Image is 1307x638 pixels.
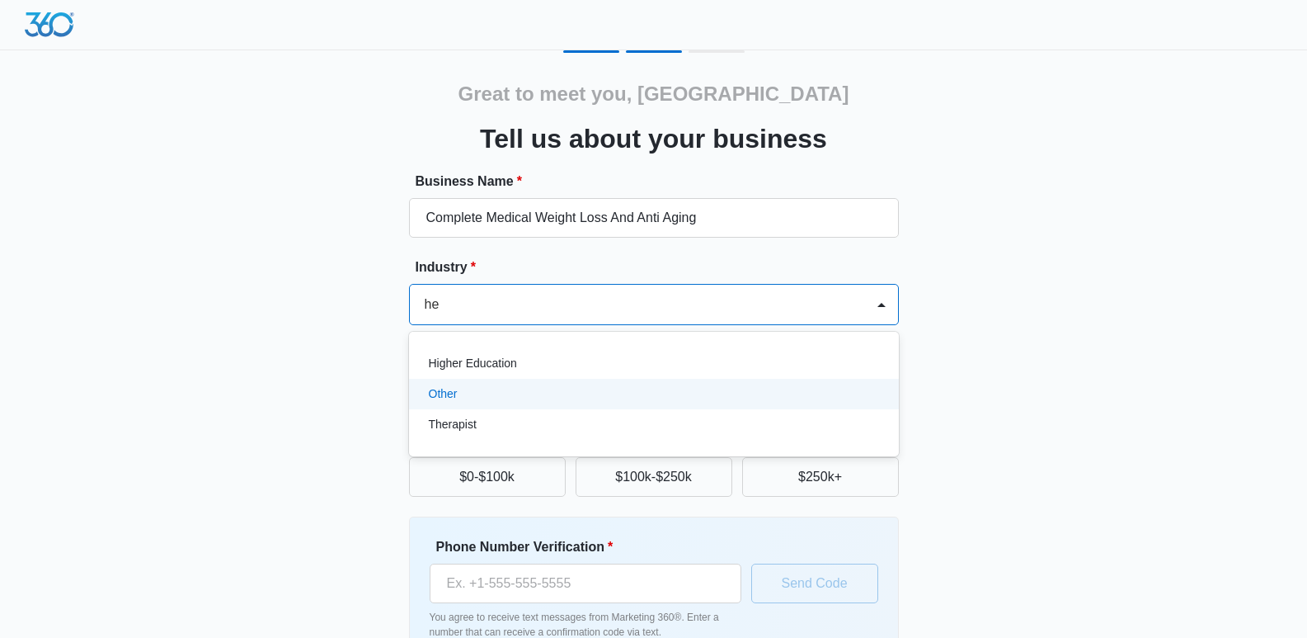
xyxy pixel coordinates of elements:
h3: Tell us about your business [480,119,827,158]
p: Therapist [429,416,477,433]
h2: Great to meet you, [GEOGRAPHIC_DATA] [458,79,849,109]
button: $100k-$250k [576,457,732,497]
label: Phone Number Verification [436,537,748,557]
button: $250k+ [742,457,899,497]
p: Higher Education [429,355,517,372]
label: Industry [416,258,905,277]
label: Business Name [416,172,905,191]
input: e.g. Jane's Plumbing [409,198,899,238]
p: Other [429,385,458,403]
input: Ex. +1-555-555-5555 [430,564,741,603]
button: $0-$100k [409,457,566,497]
